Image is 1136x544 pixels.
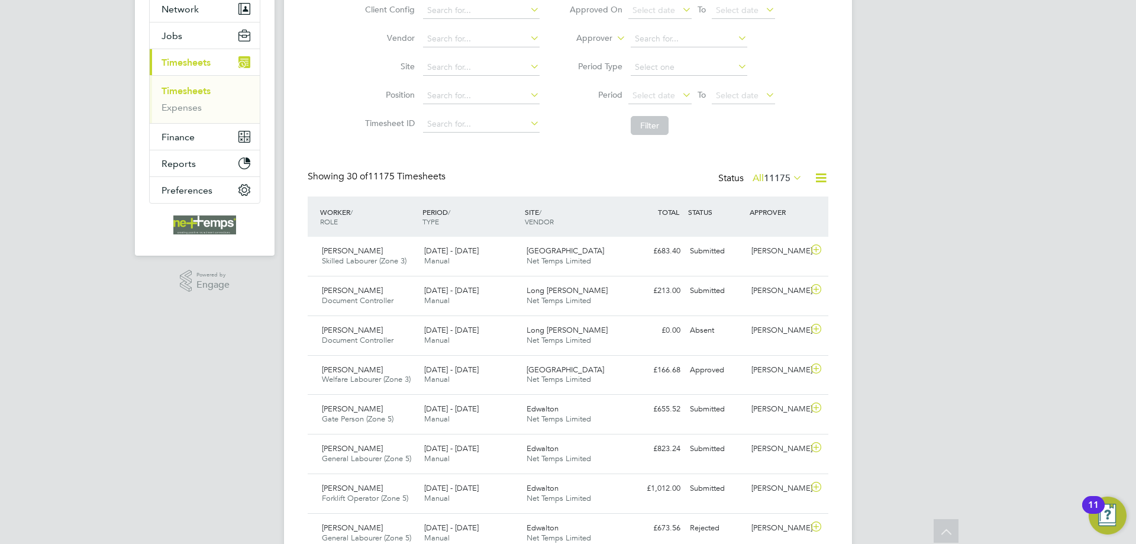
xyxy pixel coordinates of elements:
span: [PERSON_NAME] [322,365,383,375]
span: [PERSON_NAME] [322,325,383,335]
span: Document Controller [322,295,393,305]
div: [PERSON_NAME] [747,321,808,340]
span: Preferences [162,185,212,196]
span: [PERSON_NAME] [322,404,383,414]
span: Select date [632,90,675,101]
input: Search for... [631,31,747,47]
span: Net Temps Limited [527,256,591,266]
input: Search for... [423,88,540,104]
input: Search for... [423,59,540,76]
span: [DATE] - [DATE] [424,365,479,375]
a: Timesheets [162,85,211,96]
div: Approved [685,360,747,380]
span: [DATE] - [DATE] [424,523,479,533]
span: 11175 [764,172,790,184]
div: £166.68 [624,360,685,380]
span: Engage [196,280,230,290]
span: Select date [716,90,759,101]
div: £0.00 [624,321,685,340]
div: £1,012.00 [624,479,685,498]
div: Submitted [685,242,747,261]
div: Submitted [685,439,747,459]
span: Long [PERSON_NAME] [527,285,608,295]
span: Network [162,4,199,15]
span: 30 of [347,170,368,182]
span: Net Temps Limited [527,295,591,305]
button: Finance [150,124,260,150]
span: / [350,207,353,217]
span: [GEOGRAPHIC_DATA] [527,246,604,256]
div: [PERSON_NAME] [747,360,808,380]
span: Manual [424,335,450,345]
div: APPROVER [747,201,808,223]
span: Forklift Operator (Zone 5) [322,493,408,503]
span: Net Temps Limited [527,335,591,345]
span: [DATE] - [DATE] [424,404,479,414]
button: Filter [631,116,669,135]
label: Period [569,89,622,100]
span: [GEOGRAPHIC_DATA] [527,365,604,375]
div: WORKER [317,201,419,232]
span: [PERSON_NAME] [322,523,383,533]
div: [PERSON_NAME] [747,281,808,301]
button: Timesheets [150,49,260,75]
div: STATUS [685,201,747,223]
span: / [539,207,541,217]
button: Open Resource Center, 11 new notifications [1089,497,1127,535]
span: Net Temps Limited [527,533,591,543]
span: Gate Person (Zone 5) [322,414,393,424]
a: Go to home page [149,215,260,234]
label: Period Type [569,61,622,72]
span: Timesheets [162,57,211,68]
span: To [694,87,709,102]
span: Manual [424,533,450,543]
label: Timesheet ID [362,118,415,128]
span: [PERSON_NAME] [322,443,383,453]
label: All [753,172,802,184]
label: Position [362,89,415,100]
span: Document Controller [322,335,393,345]
button: Preferences [150,177,260,203]
div: Showing [308,170,448,183]
span: General Labourer (Zone 5) [322,453,411,463]
span: VENDOR [525,217,554,226]
div: [PERSON_NAME] [747,242,808,261]
span: Edwalton [527,404,559,414]
div: [PERSON_NAME] [747,479,808,498]
a: Powered byEngage [180,270,230,292]
span: General Labourer (Zone 5) [322,533,411,543]
div: £213.00 [624,281,685,301]
input: Search for... [423,31,540,47]
span: Edwalton [527,483,559,493]
span: [DATE] - [DATE] [424,325,479,335]
div: SITE [522,201,624,232]
div: Submitted [685,479,747,498]
span: Manual [424,414,450,424]
span: Edwalton [527,523,559,533]
div: Submitted [685,281,747,301]
span: Net Temps Limited [527,374,591,384]
span: TOTAL [658,207,679,217]
label: Vendor [362,33,415,43]
span: Finance [162,131,195,143]
div: Absent [685,321,747,340]
span: [DATE] - [DATE] [424,246,479,256]
span: Long [PERSON_NAME] [527,325,608,335]
span: / [448,207,450,217]
span: Skilled Labourer (Zone 3) [322,256,406,266]
span: [DATE] - [DATE] [424,443,479,453]
input: Search for... [423,116,540,133]
input: Search for... [423,2,540,19]
div: £683.40 [624,242,685,261]
span: Select date [716,5,759,15]
span: Select date [632,5,675,15]
div: [PERSON_NAME] [747,519,808,538]
span: To [694,2,709,17]
span: Reports [162,158,196,169]
span: Powered by [196,270,230,280]
span: Jobs [162,30,182,41]
span: Edwalton [527,443,559,453]
img: net-temps-logo-retina.png [173,215,236,234]
div: £655.52 [624,400,685,419]
label: Client Config [362,4,415,15]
